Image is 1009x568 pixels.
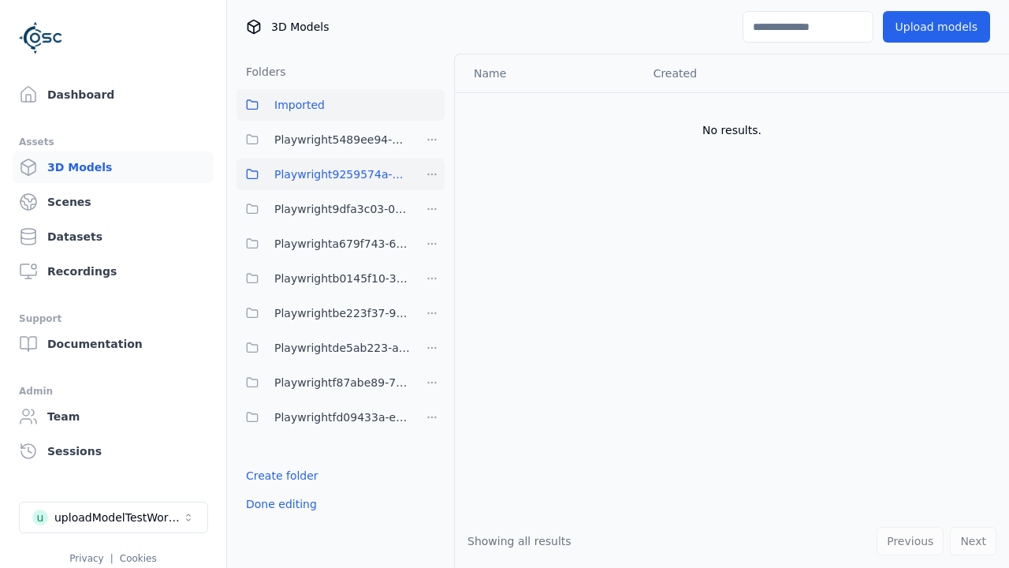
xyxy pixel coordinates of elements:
span: Playwrightfd09433a-e09a-46f2-a8d1-9ed2645adf93 [274,408,410,427]
button: Select a workspace [19,502,208,533]
span: | [110,553,114,564]
button: Imported [236,89,445,121]
span: Showing all results [467,535,572,547]
span: Playwright9dfa3c03-00a9-4ca2-9f4b-f0b1cd927ec8 [274,200,410,219]
button: Done editing [236,490,326,518]
a: 3D Models [13,151,214,183]
span: Playwright5489ee94-77c0-4cdc-8ec7-0072a5d2a389 [274,130,410,149]
a: Documentation [13,328,214,360]
button: Playwrightbe223f37-9bd7-42c0-9717-b27ce4fe665d [236,297,410,329]
button: Playwrightde5ab223-a0f8-4a97-be4c-ac610507c281 [236,332,410,364]
span: Playwrightb0145f10-3271-4988-8f00-c1dd5f4788d5 [274,269,410,288]
button: Playwright9dfa3c03-00a9-4ca2-9f4b-f0b1cd927ec8 [236,193,410,225]
span: Playwrightbe223f37-9bd7-42c0-9717-b27ce4fe665d [274,304,410,323]
img: Logo [19,16,63,60]
button: Playwrightb0145f10-3271-4988-8f00-c1dd5f4788d5 [236,263,410,294]
a: Recordings [13,256,214,287]
button: Upload models [883,11,990,43]
div: u [32,510,48,525]
button: Playwrighta679f743-6502-4593-9ef9-45d94dfc9c2e [236,228,410,260]
a: Sessions [13,435,214,467]
th: Created [641,54,831,92]
a: Datasets [13,221,214,252]
span: Playwrightf87abe89-795a-4558-b272-1516c46e3a97 [274,373,410,392]
button: Playwrightfd09433a-e09a-46f2-a8d1-9ed2645adf93 [236,402,410,433]
span: Playwrighta679f743-6502-4593-9ef9-45d94dfc9c2e [274,234,410,253]
button: Playwrightf87abe89-795a-4558-b272-1516c46e3a97 [236,367,410,398]
div: uploadModelTestWorkspace [54,510,182,525]
span: Playwrightde5ab223-a0f8-4a97-be4c-ac610507c281 [274,338,410,357]
span: 3D Models [271,19,329,35]
button: Playwright9259574a-99d8-4589-8e4f-773eb3ccbbb2 [236,159,410,190]
h3: Folders [236,64,286,80]
th: Name [455,54,641,92]
div: Support [19,309,207,328]
div: Assets [19,133,207,151]
span: Playwright9259574a-99d8-4589-8e4f-773eb3ccbbb2 [274,165,410,184]
a: Dashboard [13,79,214,110]
div: Admin [19,382,207,401]
a: Scenes [13,186,214,218]
a: Privacy [69,553,103,564]
a: Cookies [120,553,157,564]
span: Imported [274,95,325,114]
a: Team [13,401,214,432]
button: Playwright5489ee94-77c0-4cdc-8ec7-0072a5d2a389 [236,124,410,155]
a: Create folder [246,468,318,484]
td: No results. [455,92,1009,168]
button: Create folder [236,461,328,490]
